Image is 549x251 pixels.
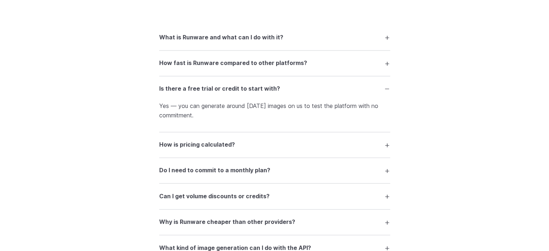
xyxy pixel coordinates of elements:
[159,217,295,227] h3: Why is Runware cheaper than other providers?
[159,138,390,152] summary: How is pricing calculated?
[159,33,283,42] h3: What is Runware and what can I do with it?
[159,166,270,175] h3: Do I need to commit to a monthly plan?
[159,189,390,203] summary: Can I get volume discounts or credits?
[159,82,390,96] summary: Is there a free trial or credit to start with?
[159,192,270,201] h3: Can I get volume discounts or credits?
[159,59,307,68] h3: How fast is Runware compared to other platforms?
[159,140,235,150] h3: How is pricing calculated?
[159,30,390,44] summary: What is Runware and what can I do with it?
[159,56,390,70] summary: How fast is Runware compared to other platforms?
[159,215,390,229] summary: Why is Runware cheaper than other providers?
[159,101,390,120] p: Yes — you can generate around [DATE] images on us to test the platform with no commitment.
[159,84,280,94] h3: Is there a free trial or credit to start with?
[159,164,390,177] summary: Do I need to commit to a monthly plan?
